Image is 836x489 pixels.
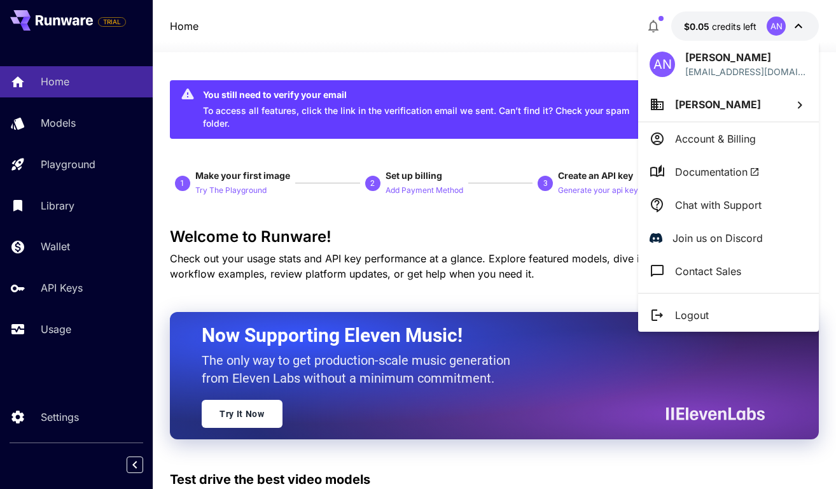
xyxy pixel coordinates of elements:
[675,264,741,279] p: Contact Sales
[685,65,807,78] p: [EMAIL_ADDRESS][DOMAIN_NAME]
[650,52,675,77] div: AN
[685,50,807,65] p: [PERSON_NAME]
[685,65,807,78] div: addynair7@gmail.com
[675,131,756,146] p: Account & Billing
[675,197,762,213] p: Chat with Support
[675,308,709,323] p: Logout
[638,87,819,122] button: [PERSON_NAME]
[675,164,760,180] span: Documentation
[672,230,763,246] p: Join us on Discord
[675,98,761,111] span: [PERSON_NAME]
